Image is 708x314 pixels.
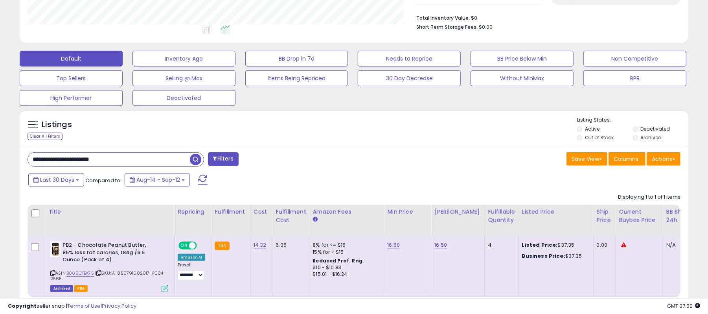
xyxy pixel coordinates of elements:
[245,51,348,66] button: BB Drop in 7d
[8,303,136,310] div: seller snap | |
[619,208,660,224] div: Current Buybox Price
[50,285,73,292] span: Listings that have been deleted from Seller Central
[313,216,317,223] small: Amazon Fees.
[313,242,378,249] div: 8% for <= $15
[522,241,558,249] b: Listed Price:
[20,51,123,66] button: Default
[387,241,400,249] a: 16.50
[28,173,84,187] button: Last 30 Days
[276,242,303,249] div: 6.05
[666,242,692,249] div: N/A
[585,126,600,132] label: Active
[583,51,686,66] button: Non Competitive
[215,208,246,216] div: Fulfillment
[522,208,590,216] div: Listed Price
[276,208,306,224] div: Fulfillment Cost
[471,70,574,86] button: Without MinMax
[585,134,614,141] label: Out of Stock
[313,264,378,271] div: $10 - $10.83
[215,242,229,250] small: FBA
[67,302,101,310] a: Terms of Use
[313,208,381,216] div: Amazon Fees
[434,208,481,216] div: [PERSON_NAME]
[136,176,180,184] span: Aug-14 - Sep-12
[42,119,72,130] h5: Listings
[40,176,74,184] span: Last 30 Days
[641,134,662,141] label: Archived
[50,242,61,257] img: 41Xwg7kI-TL._SL40_.jpg
[66,270,94,277] a: B008CTBK7S
[471,51,574,66] button: BB Price Below Min
[618,194,680,201] div: Displaying 1 to 1 of 1 items
[577,116,688,124] p: Listing States:
[488,208,515,224] div: Fulfillable Quantity
[74,285,88,292] span: FBA
[479,23,493,31] span: $0.00
[522,242,587,249] div: $37.35
[597,208,612,224] div: Ship Price
[28,133,63,140] div: Clear All Filters
[522,252,565,260] b: Business Price:
[178,208,208,216] div: Repricing
[522,253,587,260] div: $37.35
[245,70,348,86] button: Items Being Repriced
[614,155,638,163] span: Columns
[434,241,447,249] a: 16.50
[132,51,235,66] button: Inventory Age
[358,51,461,66] button: Needs to Reprice
[597,242,610,249] div: 0.00
[20,70,123,86] button: Top Sellers
[254,241,267,249] a: 14.32
[208,152,239,166] button: Filters
[132,90,235,106] button: Deactivated
[416,15,470,21] b: Total Inventory Value:
[416,24,478,30] b: Short Term Storage Fees:
[566,152,607,166] button: Save View
[667,302,700,310] span: 2025-10-13 07:00 GMT
[132,70,235,86] button: Selling @ Max
[609,152,645,166] button: Columns
[20,90,123,106] button: High Performer
[313,257,364,264] b: Reduced Prof. Rng.
[178,262,205,280] div: Preset:
[358,70,461,86] button: 30 Day Decrease
[48,208,171,216] div: Title
[313,249,378,256] div: 15% for > $15
[583,70,686,86] button: RPR
[50,242,168,291] div: ASIN:
[254,208,269,216] div: Cost
[85,177,121,184] span: Compared to:
[416,13,675,22] li: $0
[102,302,136,310] a: Privacy Policy
[641,126,670,132] label: Deactivated
[50,270,166,282] span: | SKU: A-850791002017-P004-2565
[647,152,680,166] button: Actions
[488,242,512,249] div: 4
[387,208,428,216] div: Min Price
[313,271,378,278] div: $15.01 - $16.24
[125,173,190,187] button: Aug-14 - Sep-12
[8,302,37,310] strong: Copyright
[178,254,205,261] div: Amazon AI
[179,242,189,249] span: ON
[196,242,208,249] span: OFF
[666,208,695,224] div: BB Share 24h.
[63,242,158,266] b: PB2 - Chocolate Peanut Butter, 85% less fat calories, 184g /6.5 Ounce (Pack of 4)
